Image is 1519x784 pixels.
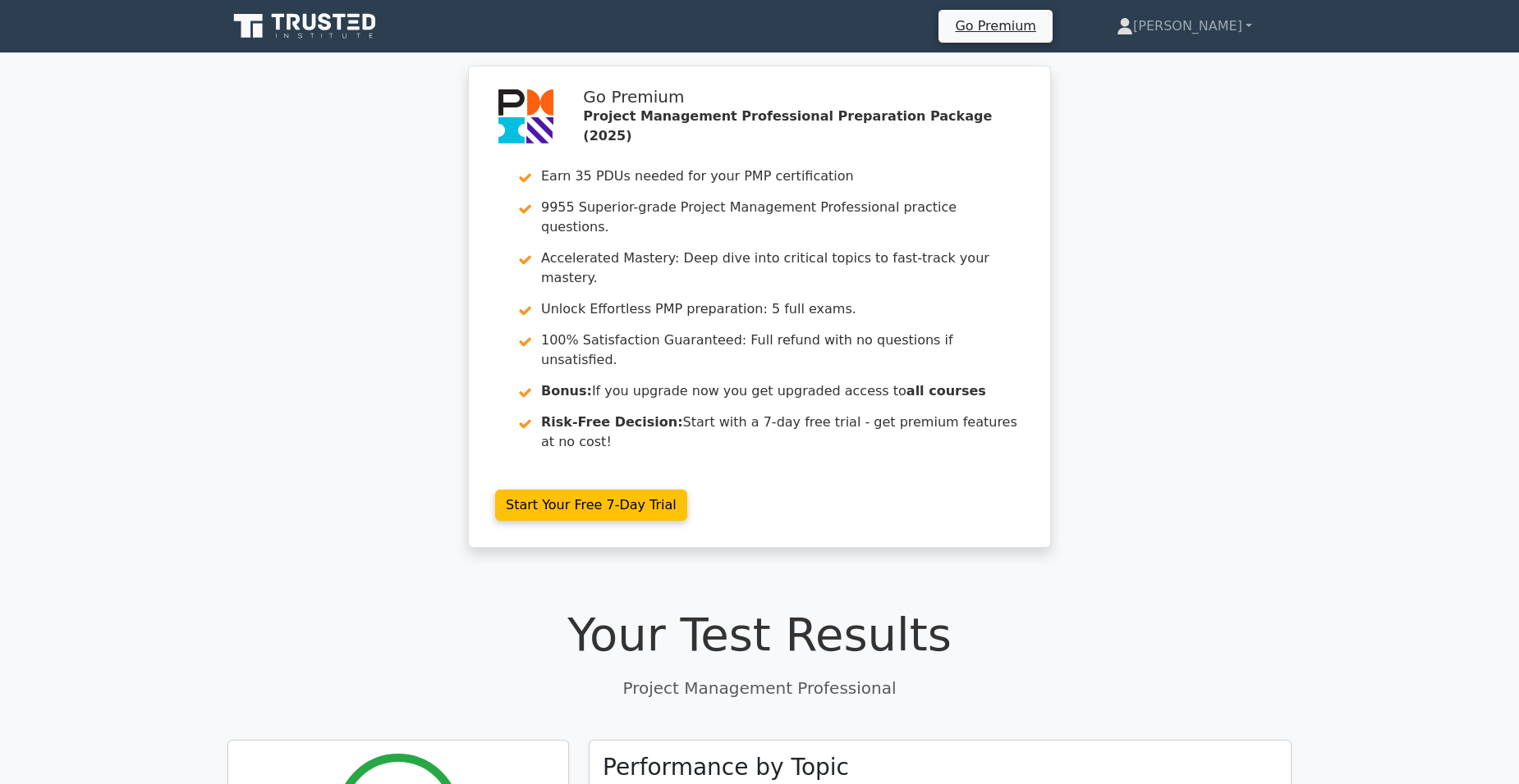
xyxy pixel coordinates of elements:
[1077,10,1292,43] a: [PERSON_NAME]
[227,676,1292,700] p: Project Management Professional
[603,754,849,782] h3: Performance by Topic
[495,490,687,521] a: Start Your Free 7-Day Trial
[945,15,1045,37] a: Go Premium
[227,607,1292,662] h1: Your Test Results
